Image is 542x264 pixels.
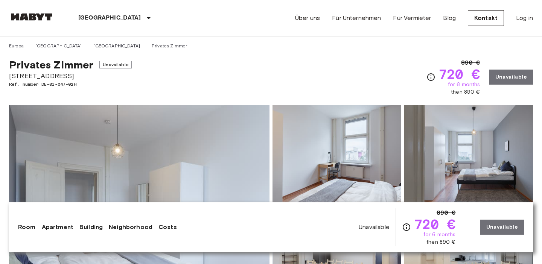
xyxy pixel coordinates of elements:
[295,14,320,23] a: Über uns
[93,42,140,49] a: [GEOGRAPHIC_DATA]
[393,14,431,23] a: Für Vermieter
[414,217,456,231] span: 720 €
[426,73,435,82] svg: Check cost overview for full price breakdown. Please note that discounts apply to new joiners onl...
[9,81,132,88] span: Ref. number DE-01-047-02H
[18,223,36,232] a: Room
[9,42,24,49] a: Europa
[437,208,456,217] span: 890 €
[423,231,456,238] span: for 6 months
[451,88,480,96] span: then 890 €
[109,223,152,232] a: Neighborhood
[468,10,504,26] a: Kontakt
[9,13,54,21] img: Habyt
[448,81,480,88] span: for 6 months
[438,67,480,81] span: 720 €
[516,14,533,23] a: Log in
[42,223,73,232] a: Apartment
[461,58,480,67] span: 890 €
[35,42,82,49] a: [GEOGRAPHIC_DATA]
[443,14,456,23] a: Blog
[426,238,456,246] span: then 890 €
[332,14,381,23] a: Für Unternehmen
[152,42,187,49] a: Privates Zimmer
[158,223,177,232] a: Costs
[79,223,103,232] a: Building
[9,71,132,81] span: [STREET_ADDRESS]
[402,223,411,232] svg: Check cost overview for full price breakdown. Please note that discounts apply to new joiners onl...
[99,61,132,68] span: Unavailable
[404,105,533,203] img: Picture of unit DE-01-047-02H
[273,105,401,203] img: Picture of unit DE-01-047-02H
[9,58,93,71] span: Privates Zimmer
[78,14,141,23] p: [GEOGRAPHIC_DATA]
[359,223,390,231] span: Unavailable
